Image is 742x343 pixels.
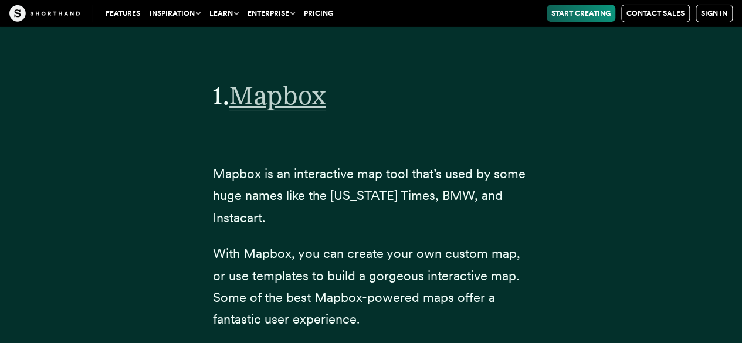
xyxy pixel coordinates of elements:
[9,5,80,22] img: The Craft
[213,166,526,225] span: Mapbox is an interactive map tool that’s used by some huge names like the [US_STATE] Times, BMW, ...
[229,80,326,111] a: Mapbox
[145,5,205,22] button: Inspiration
[205,5,243,22] button: Learn
[696,5,733,22] a: Sign in
[621,5,690,22] a: Contact Sales
[299,5,338,22] a: Pricing
[213,246,520,327] span: With Mapbox, you can create your own custom map, or use templates to build a gorgeous interactive...
[101,5,145,22] a: Features
[213,80,229,111] span: 1.
[243,5,299,22] button: Enterprise
[547,5,615,22] a: Start Creating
